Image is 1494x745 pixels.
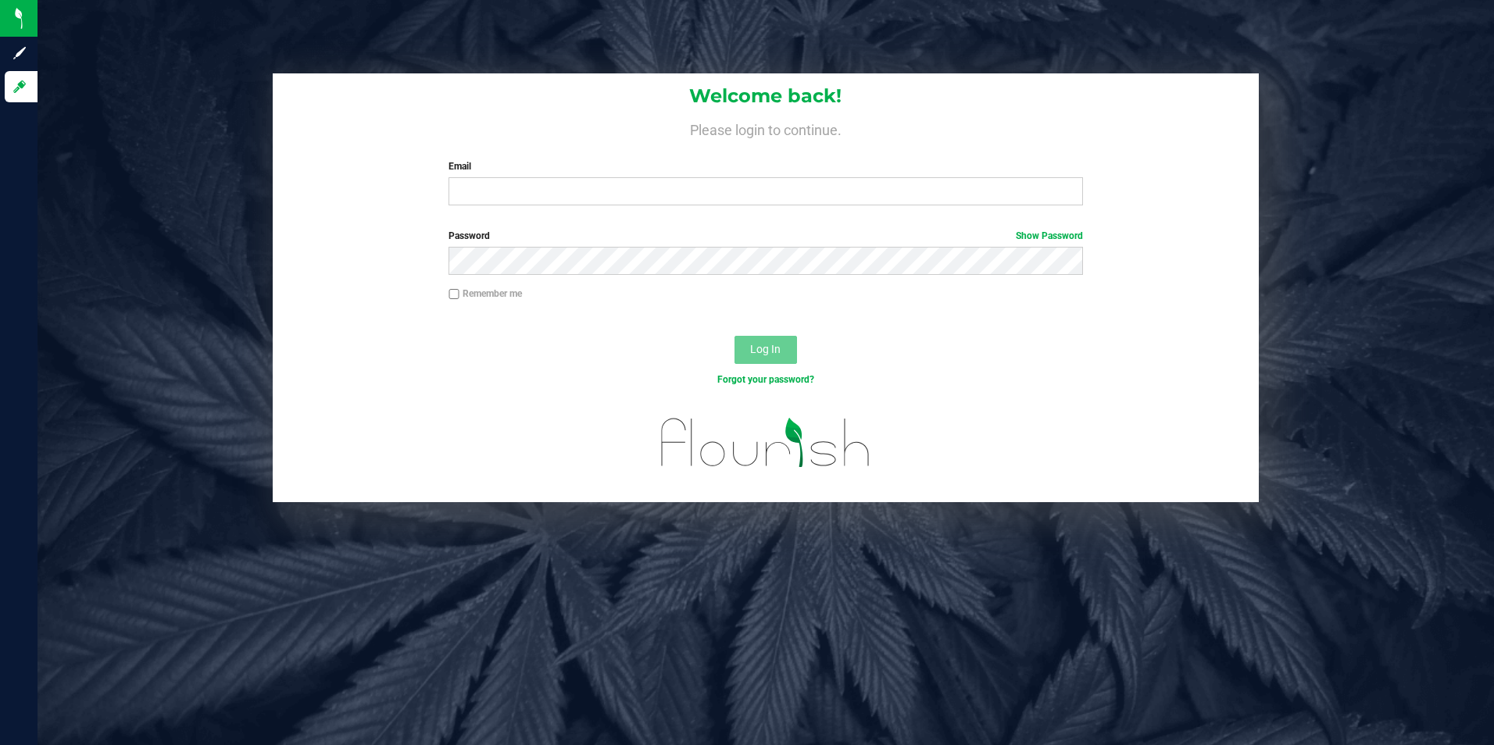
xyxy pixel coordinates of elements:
[642,403,889,483] img: flourish_logo.svg
[273,119,1260,137] h4: Please login to continue.
[12,79,27,94] inline-svg: Log in
[449,159,1083,173] label: Email
[273,86,1260,106] h1: Welcome back!
[1016,230,1083,241] a: Show Password
[734,336,797,364] button: Log In
[750,343,781,355] span: Log In
[717,374,814,385] a: Forgot your password?
[12,45,27,61] inline-svg: Sign up
[449,230,490,241] span: Password
[449,287,522,301] label: Remember me
[449,289,459,300] input: Remember me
